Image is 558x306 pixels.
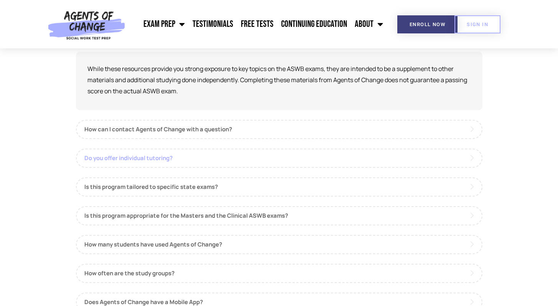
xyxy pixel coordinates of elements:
a: Free Tests [237,15,277,34]
a: Testimonials [189,15,237,34]
a: Enroll Now [397,15,458,33]
span: SIGN IN [467,22,488,27]
a: How often are the study groups? [76,264,482,283]
a: About [351,15,387,34]
p: While these resources provide you strong exposure to key topics on the ASWB exams, they are inten... [87,63,471,96]
a: Is this program appropriate for the Masters and the Clinical ASWB exams? [76,206,482,225]
span: Enroll Now [410,22,445,27]
a: Do you offer individual tutoring? [76,149,482,168]
a: How many students have used Agents of Change? [76,235,482,254]
a: Exam Prep [140,15,189,34]
a: Is this program tailored to specific state exams? [76,177,482,197]
a: SIGN IN [454,15,500,33]
a: Continuing Education [277,15,351,34]
nav: Menu [129,15,387,34]
a: How can I contact Agents of Change with a question? [76,120,482,139]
